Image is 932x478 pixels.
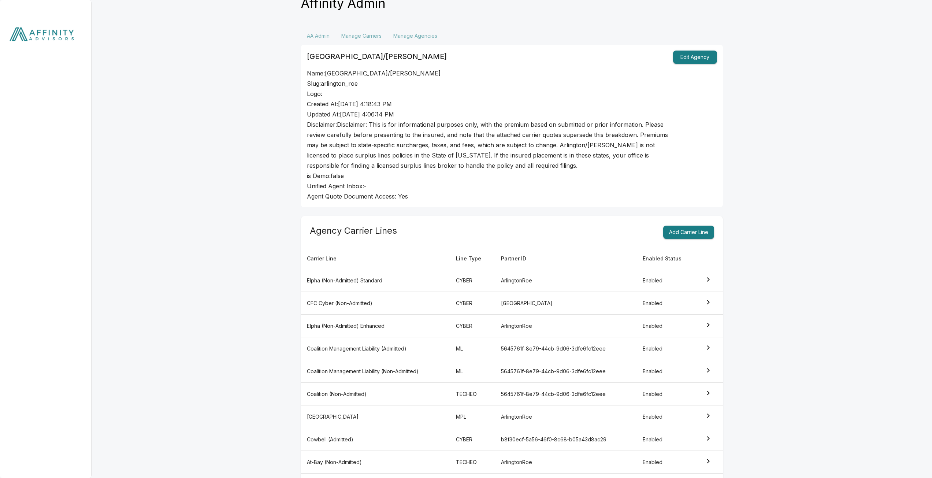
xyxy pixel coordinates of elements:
[307,89,673,99] div: Logo:
[495,315,637,337] td: ArlingtonRoe
[301,27,723,45] div: Settings Tabs
[495,360,637,383] td: 5645761f-8e79-44cb-9d06-3dfe6fc12eee
[307,181,673,191] div: Unified Agent Inbox: -
[637,360,698,383] td: Enabled
[637,451,698,474] td: Enabled
[495,292,637,315] td: [GEOGRAPHIC_DATA]
[637,383,698,405] td: Enabled
[301,27,335,45] button: AA Admin
[450,292,495,315] td: CYBER
[301,405,450,428] td: [GEOGRAPHIC_DATA]
[637,428,698,451] td: Enabled
[673,51,717,64] button: Edit Agency
[387,27,443,45] button: Manage Agencies
[310,225,397,237] h5: Agency Carrier Lines
[307,119,673,171] div: Disclaimer: Disclaimer: This is for informational purposes only, with the premium based on submit...
[301,428,450,451] td: Cowbell (Admitted)
[450,451,495,474] td: TECHEO
[301,269,450,292] td: Elpha (Non-Admitted) Standard
[301,292,450,315] td: CFC Cyber (Non-Admitted)
[495,405,637,428] td: ArlingtonRoe
[450,360,495,383] td: ML
[495,248,637,269] th: Partner ID
[307,99,673,109] div: Created At: [DATE] 4:18:43 PM
[307,68,673,78] div: Name: [GEOGRAPHIC_DATA]/[PERSON_NAME]
[301,451,450,474] td: At-Bay (Non-Admitted)
[307,109,673,119] div: Updated At: [DATE] 4:06:14 PM
[335,27,387,45] button: Manage Carriers
[450,383,495,405] td: TECHEO
[307,171,673,181] div: is Demo: false
[495,451,637,474] td: ArlingtonRoe
[637,292,698,315] td: Enabled
[450,248,495,269] th: Line Type
[495,428,637,451] td: b8f30ecf-5a56-46f0-8c68-b05a43d8ac29
[495,269,637,292] td: ArlingtonRoe
[495,337,637,360] td: 5645761f-8e79-44cb-9d06-3dfe6fc12eee
[637,269,698,292] td: Enabled
[301,383,450,405] td: Coalition (Non-Admitted)
[450,337,495,360] td: ML
[307,191,673,201] div: Agent Quote Document Access: Yes
[450,428,495,451] td: CYBER
[301,248,450,269] th: Carrier Line
[301,315,450,337] td: Elpha (Non-Admitted) Enhanced
[637,337,698,360] td: Enabled
[450,315,495,337] td: CYBER
[307,51,673,62] h6: [GEOGRAPHIC_DATA]/[PERSON_NAME]
[307,78,673,89] div: Slug: arlington_roe
[495,383,637,405] td: 5645761f-8e79-44cb-9d06-3dfe6fc12eee
[637,405,698,428] td: Enabled
[637,315,698,337] td: Enabled
[637,248,698,269] th: Enabled Status
[301,337,450,360] td: Coalition Management Liability (Admitted)
[450,269,495,292] td: CYBER
[663,226,714,239] button: Add Carrier Line
[450,405,495,428] td: MPL
[301,360,450,383] td: Coalition Management Liability (Non-Admitted)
